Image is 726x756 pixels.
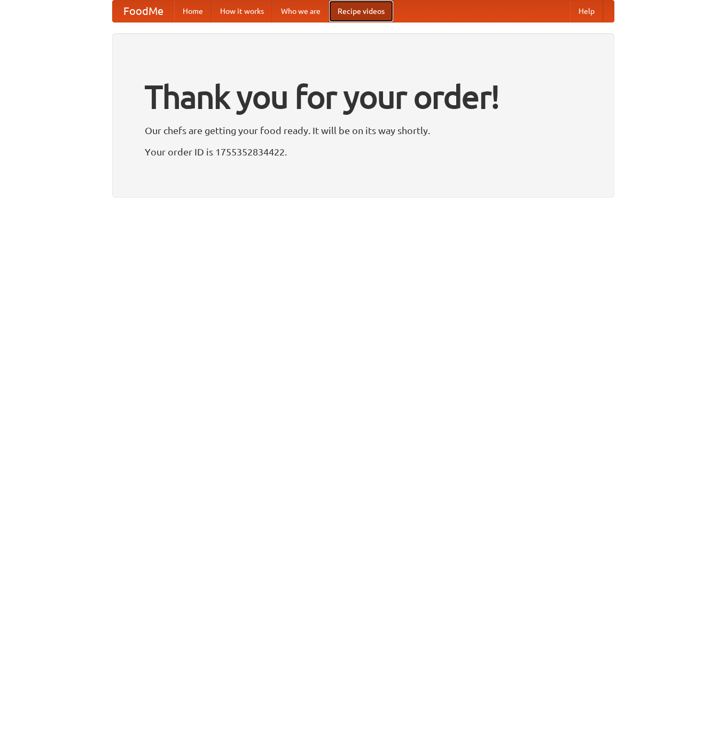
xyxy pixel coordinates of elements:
[212,1,272,22] a: How it works
[145,144,582,160] p: Your order ID is 1755352834422.
[570,1,603,22] a: Help
[174,1,212,22] a: Home
[145,71,582,122] h1: Thank you for your order!
[329,1,393,22] a: Recipe videos
[113,1,174,22] a: FoodMe
[145,122,582,138] p: Our chefs are getting your food ready. It will be on its way shortly.
[272,1,329,22] a: Who we are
